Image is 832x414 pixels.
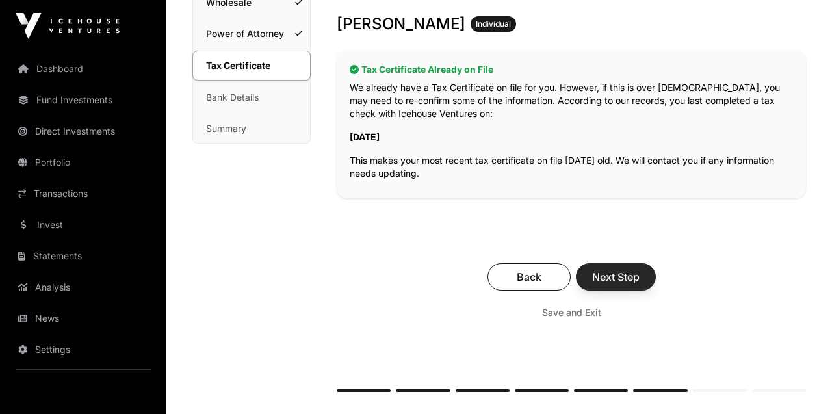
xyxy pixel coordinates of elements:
[10,335,156,364] a: Settings
[576,263,656,291] button: Next Step
[350,81,793,120] p: We already have a Tax Certificate on file for you. However, if this is over [DEMOGRAPHIC_DATA], y...
[767,352,832,414] iframe: Chat Widget
[10,148,156,177] a: Portfolio
[10,273,156,302] a: Analysis
[193,83,310,112] a: Bank Details
[337,14,806,34] h3: [PERSON_NAME]
[192,51,311,81] a: Tax Certificate
[193,114,310,143] a: Summary
[526,301,617,324] button: Save and Exit
[10,55,156,83] a: Dashboard
[10,86,156,114] a: Fund Investments
[476,19,511,29] span: Individual
[10,242,156,270] a: Statements
[10,117,156,146] a: Direct Investments
[350,154,793,180] p: This makes your most recent tax certificate on file [DATE] old. We will contact you if any inform...
[487,263,571,291] button: Back
[592,269,640,285] span: Next Step
[542,306,601,319] span: Save and Exit
[16,13,120,39] img: Icehouse Ventures Logo
[350,131,793,144] p: [DATE]
[10,211,156,239] a: Invest
[193,19,310,48] a: Power of Attorney
[10,304,156,333] a: News
[350,63,793,76] h2: Tax Certificate Already on File
[504,269,554,285] span: Back
[10,179,156,208] a: Transactions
